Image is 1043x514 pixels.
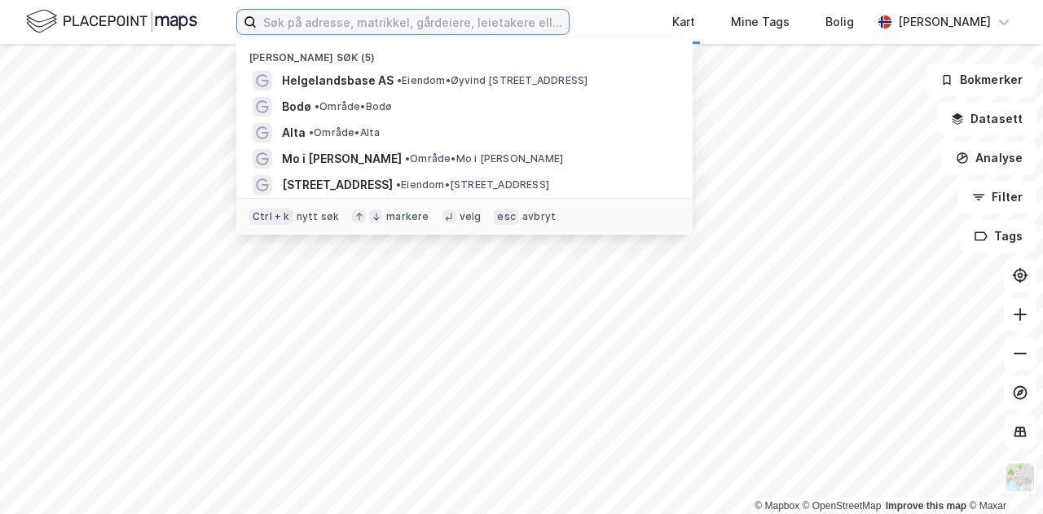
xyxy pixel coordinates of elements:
a: Mapbox [755,500,799,512]
span: Alta [282,123,306,143]
div: [PERSON_NAME] søk (5) [236,38,693,68]
span: [STREET_ADDRESS] [282,175,393,195]
span: • [396,178,401,191]
span: • [315,100,319,112]
div: [PERSON_NAME] [898,12,991,32]
span: • [405,152,410,165]
button: Tags [961,220,1036,253]
span: Bodø [282,97,311,116]
button: Filter [958,181,1036,213]
a: OpenStreetMap [803,500,882,512]
div: velg [460,210,482,223]
span: Eiendom • Øyvind [STREET_ADDRESS] [397,74,588,87]
span: • [397,74,402,86]
iframe: Chat Widget [962,436,1043,514]
input: Søk på adresse, matrikkel, gårdeiere, leietakere eller personer [257,10,569,34]
span: Helgelandsbase AS [282,71,394,90]
span: Område • Alta [309,126,380,139]
span: • [309,126,314,138]
div: Ctrl + k [249,209,293,225]
div: nytt søk [297,210,340,223]
div: Kart [672,12,695,32]
button: Analyse [942,142,1036,174]
span: Område • Mo i [PERSON_NAME] [405,152,563,165]
div: esc [494,209,519,225]
div: Mine Tags [731,12,790,32]
button: Datasett [937,103,1036,135]
img: logo.f888ab2527a4732fd821a326f86c7f29.svg [26,7,197,36]
span: Eiendom • [STREET_ADDRESS] [396,178,549,191]
div: markere [386,210,429,223]
a: Improve this map [886,500,966,512]
span: Område • Bodø [315,100,392,113]
div: Bolig [825,12,854,32]
button: Bokmerker [926,64,1036,96]
span: Mo i [PERSON_NAME] [282,149,402,169]
div: avbryt [522,210,556,223]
